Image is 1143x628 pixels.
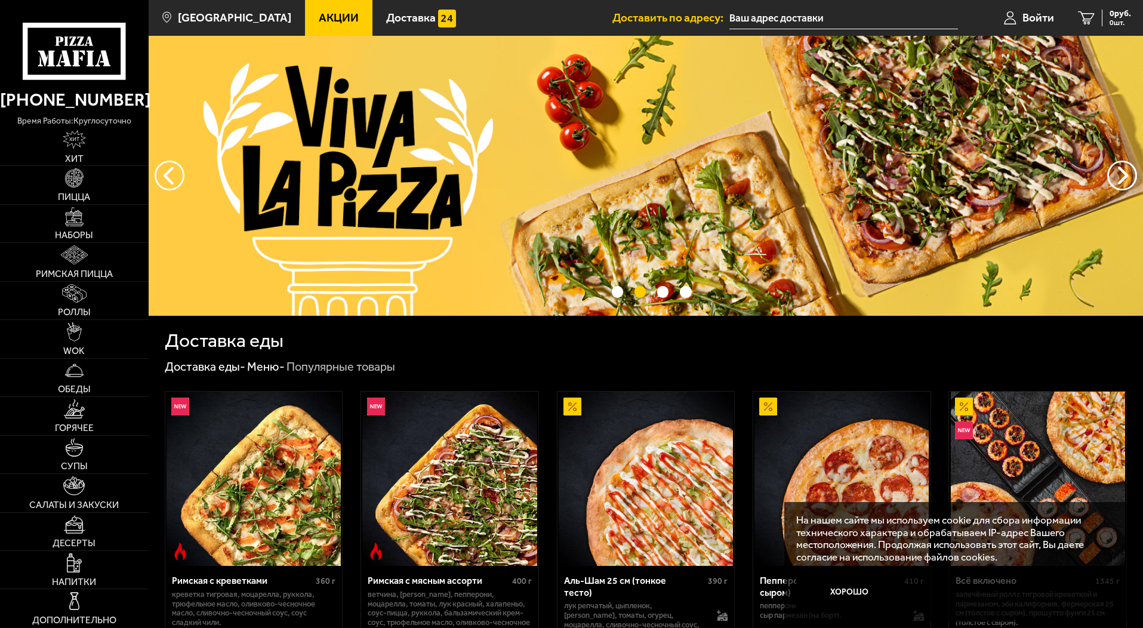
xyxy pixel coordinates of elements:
[171,398,189,415] img: Новинка
[165,359,245,374] a: Доставка еды-
[36,269,113,279] span: Римская пицца
[438,10,456,27] img: 15daf4d41897b9f0e9f617042186c801.svg
[286,359,395,375] div: Популярные товары
[557,392,735,566] a: АкционныйАль-Шам 25 см (тонкое тесто)
[165,331,284,350] h1: Доставка еды
[634,286,646,297] button: точки переключения
[657,286,668,297] button: точки переключения
[58,384,91,394] span: Обеды
[29,500,119,510] span: Салаты и закуски
[61,461,88,471] span: Супы
[796,575,904,611] button: Хорошо
[680,286,691,297] button: точки переключения
[316,576,335,586] span: 360 г
[612,12,729,23] span: Доставить по адресу:
[362,392,537,566] img: Римская с мясным ассорти
[52,577,96,587] span: Напитки
[760,575,901,598] div: Пепперони 25 см (толстое с сыром)
[319,12,359,23] span: Акции
[753,392,931,566] a: АкционныйПепперони 25 см (толстое с сыром)
[58,307,91,317] span: Роллы
[955,421,973,439] img: Новинка
[247,359,285,374] a: Меню-
[612,286,623,297] button: точки переключения
[55,230,93,240] span: Наборы
[796,514,1108,564] p: На нашем сайте мы используем cookie для сбора информации технического характера и обрабатываем IP...
[172,590,336,628] p: креветка тигровая, моцарелла, руккола, трюфельное масло, оливково-чесночное масло, сливочно-чесно...
[58,192,90,202] span: Пицца
[367,543,385,561] img: Острое блюдо
[949,392,1126,566] a: АкционныйНовинкаВсё включено
[559,392,733,566] img: Аль-Шам 25 см (тонкое тесто)
[512,576,532,586] span: 400 г
[155,161,184,190] button: следующий
[172,575,313,586] div: Римская с креветками
[165,392,343,566] a: НовинкаОстрое блюдоРимская с креветками
[55,423,94,433] span: Горячее
[167,392,341,566] img: Римская с креветками
[1022,12,1054,23] span: Войти
[708,576,728,586] span: 390 г
[754,392,929,566] img: Пепперони 25 см (толстое с сыром)
[65,154,84,164] span: Хит
[951,392,1125,566] img: Всё включено
[759,398,777,415] img: Акционный
[367,398,385,415] img: Новинка
[563,398,581,415] img: Акционный
[368,575,509,586] div: Римская с мясным ассорти
[178,12,291,23] span: [GEOGRAPHIC_DATA]
[386,12,436,23] span: Доставка
[1110,19,1131,26] span: 0 шт.
[361,392,538,566] a: НовинкаОстрое блюдоРимская с мясным ассорти
[171,543,189,561] img: Острое блюдо
[1107,161,1137,190] button: предыдущий
[760,601,901,620] p: пепперони, [PERSON_NAME], соус-пицца, сыр пармезан (на борт).
[53,538,95,548] span: Десерты
[564,575,705,598] div: Аль-Шам 25 см (тонкое тесто)
[955,398,973,415] img: Акционный
[63,346,85,356] span: WOK
[32,615,116,625] span: Дополнительно
[1110,10,1131,18] span: 0 руб.
[729,7,958,29] input: Ваш адрес доставки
